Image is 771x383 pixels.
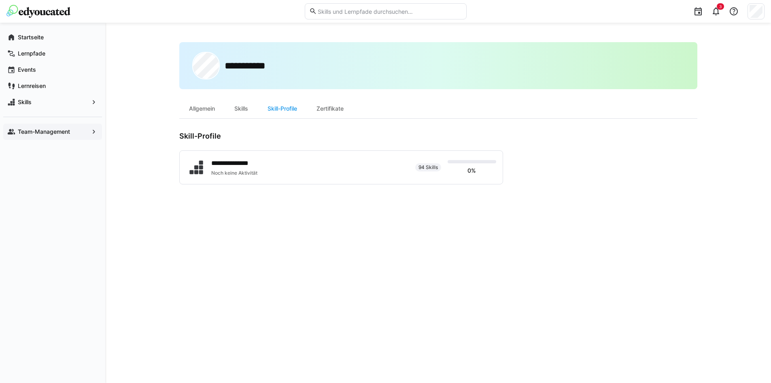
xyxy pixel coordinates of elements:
p: 0% [467,167,476,175]
span: 3 [719,4,722,9]
input: Skills und Lernpfade durchsuchen… [317,8,462,15]
h3: Skill-Profile [179,132,503,141]
div: Skills [225,99,258,118]
div: Skill-Profile [258,99,307,118]
div: Allgemein [179,99,225,118]
div: Zertifikate [307,99,353,118]
span: 94 Skills [418,164,438,171]
div: Noch keine Aktivität [211,170,263,176]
